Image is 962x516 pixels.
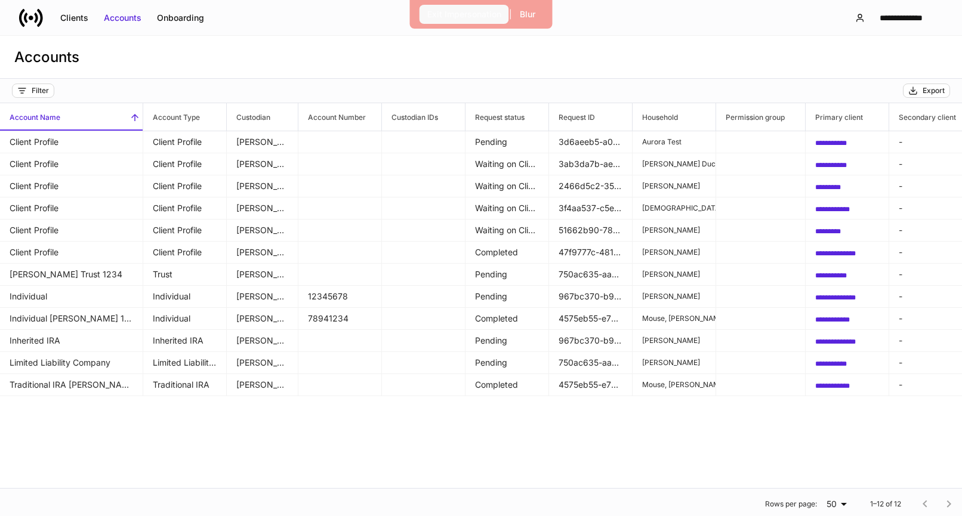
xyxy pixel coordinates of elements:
td: 3ab3da7b-aecc-4acd-b9b4-e95670922644 [549,153,633,175]
h6: Request ID [549,112,595,123]
td: 4575eb55-e752-49cb-bda0-caf0c6f084f6 [549,308,633,330]
td: Schwab [227,330,298,352]
td: 750ac635-aa56-49ed-aab7-c9c2e46a149f [549,264,633,286]
td: Trust [143,264,227,286]
h6: Household [633,112,678,123]
td: 12345678 [298,286,382,308]
td: Pending [465,286,549,308]
td: Completed [465,374,549,396]
td: Individual [143,308,227,330]
button: Onboarding [149,8,212,27]
td: Client Profile [143,175,227,197]
td: 78941234 [298,308,382,330]
td: Schwab [227,308,298,330]
td: c35d05c5-fb8d-4414-9236-a968cd521a5e [806,242,889,264]
td: b1de4107-3e41-46a7-b303-5a01d235e889 [806,175,889,197]
td: 51662b90-7846-49c6-962e-22e589507e7c [549,220,633,242]
td: Client Profile [143,242,227,264]
p: [PERSON_NAME] [642,248,706,257]
button: Clients [53,8,96,27]
div: Filter [32,86,49,95]
div: Export [923,86,945,95]
td: Pending [465,352,549,374]
td: d7413fbc-e756-480c-8223-64d2c247a41b [806,197,889,220]
td: Schwab [227,264,298,286]
span: Custodian IDs [382,103,465,131]
td: Schwab [227,286,298,308]
button: Accounts [96,8,149,27]
h6: Primary client [806,112,863,123]
p: [PERSON_NAME] [642,292,706,301]
p: [PERSON_NAME] [642,181,706,191]
p: Mouse, [PERSON_NAME] [642,314,706,323]
p: 1–12 of 12 [870,499,901,509]
td: Client Profile [143,131,227,153]
span: Custodian [227,103,298,131]
div: Onboarding [157,12,204,24]
p: [PERSON_NAME] [642,336,706,345]
td: Schwab [227,352,298,374]
p: [PERSON_NAME] [642,358,706,367]
p: Aurora Test [642,137,706,147]
h6: Account Type [143,112,200,123]
td: 967bc370-b9bf-43bc-89ab-4d77aee87b88 [549,286,633,308]
td: Schwab [227,220,298,242]
td: Client Profile [143,153,227,175]
td: Traditional IRA [143,374,227,396]
p: Rows per page: [765,499,817,509]
td: 750ac635-aa56-49ed-aab7-c9c2e46a149f [549,352,633,374]
h6: Secondary client [889,112,956,123]
td: a6d5a0d9-48aa-46e5-a859-4ce702742cac [806,308,889,330]
h6: Permission group [716,112,785,123]
td: Pending [465,264,549,286]
td: Pending [465,131,549,153]
td: c35d05c5-fb8d-4414-9236-a968cd521a5e [806,286,889,308]
button: Blur [512,5,543,24]
button: Exit Impersonation [420,5,509,24]
td: 386e4626-e493-40be-b8d3-810ce4b6e52d [806,131,889,153]
td: 2466d5c2-35e5-4a4a-bd5c-5ad841e6825d [549,175,633,197]
td: 3f4aa537-c5e4-4b50-a159-f6f2f88f5c6a [549,197,633,220]
td: Completed [465,242,549,264]
td: Individual [143,286,227,308]
td: Completed [465,308,549,330]
span: Account Number [298,103,381,131]
div: Exit Impersonation [427,8,501,20]
p: [DEMOGRAPHIC_DATA][PERSON_NAME] [642,203,706,213]
td: Limited Liability Company [143,352,227,374]
button: Filter [12,84,54,98]
span: Request status [465,103,548,131]
h6: Account Number [298,112,366,123]
td: 4575eb55-e752-49cb-bda0-caf0c6f084f6 [549,374,633,396]
td: 3d6aeeb5-a0ab-4251-aacb-dc883ad0319c [549,131,633,153]
h3: Accounts [14,48,79,67]
td: Waiting on Client [465,175,549,197]
span: Household [633,103,716,131]
h6: Request status [465,112,525,123]
h6: Custodian IDs [382,112,438,123]
td: 0d4cddec-0d76-4f3e-9bc6-4f8ac63b0f10 [806,220,889,242]
button: Export [903,84,950,98]
div: Blur [520,8,535,20]
td: 72e89ab7-1e33-4887-8a2d-0acd374ec12a [806,264,889,286]
div: Clients [60,12,88,24]
td: a6d5a0d9-48aa-46e5-a859-4ce702742cac [806,374,889,396]
td: Waiting on Client [465,220,549,242]
span: Request ID [549,103,632,131]
div: 50 [822,498,851,510]
span: Account Type [143,103,226,131]
p: [PERSON_NAME] [642,225,706,235]
td: Pending [465,330,549,352]
td: 967bc370-b9bf-43bc-89ab-4d77aee87b88 [549,330,633,352]
td: Schwab [227,374,298,396]
span: Primary client [806,103,889,131]
td: Schwab [227,197,298,220]
td: Schwab [227,131,298,153]
p: [PERSON_NAME] Duck [642,159,706,169]
td: Client Profile [143,197,227,220]
td: Waiting on Client [465,153,549,175]
td: 47f9777c-4816-4f6a-84c9-f280f23f03bb [549,242,633,264]
td: Waiting on Client [465,197,549,220]
td: Inherited IRA [143,330,227,352]
td: Schwab [227,242,298,264]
